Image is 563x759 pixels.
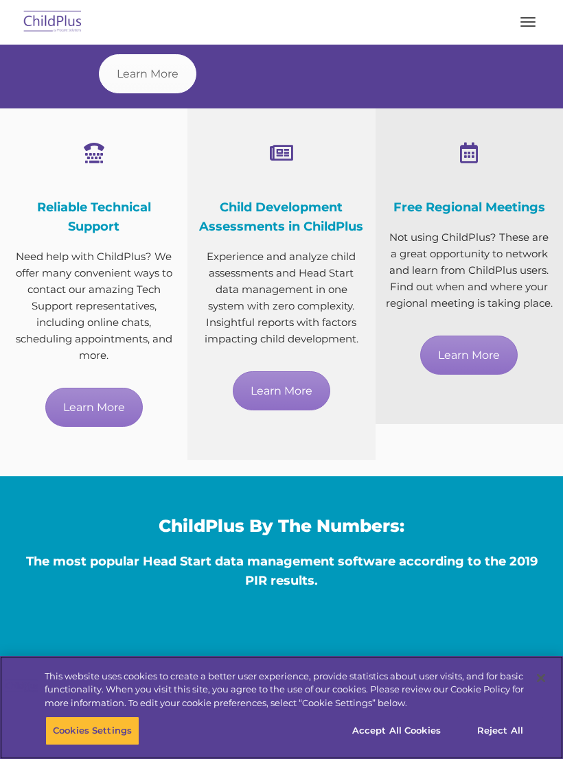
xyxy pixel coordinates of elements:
[386,229,553,312] p: Not using ChildPlus? These are a great opportunity to network and learn from ChildPlus users. Fin...
[345,716,448,745] button: Accept All Cookies
[526,663,556,693] button: Close
[45,716,139,745] button: Cookies Settings
[45,670,524,710] div: This website uses cookies to create a better user experience, provide statistics about user visit...
[37,200,151,234] span: Reliable Technical Support
[457,716,543,745] button: Reject All
[292,651,444,693] span: 120,000
[26,554,538,588] span: The most popular Head Start data management software according to the 2019 PIR results.
[199,200,363,234] span: Child Development Assessments in ChildPlus
[21,6,85,38] img: ChildPlus by Procare Solutions
[99,54,196,93] a: Learn More
[393,200,545,215] span: Free Regional Meetings
[233,371,330,410] a: Learn More
[10,248,177,364] p: Need help with ChildPlus? We offer many convenient ways to contact our amazing Tech Support repre...
[126,646,142,677] sup: +
[159,515,404,536] span: ChildPlus By The Numbers:
[45,388,143,427] a: Learn More
[420,336,518,375] a: Learn More
[35,651,142,693] span: 1,600
[198,248,365,347] p: Experience and analyze child assessments and Head Start data management in one system with zero c...
[163,651,301,693] span: 85,000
